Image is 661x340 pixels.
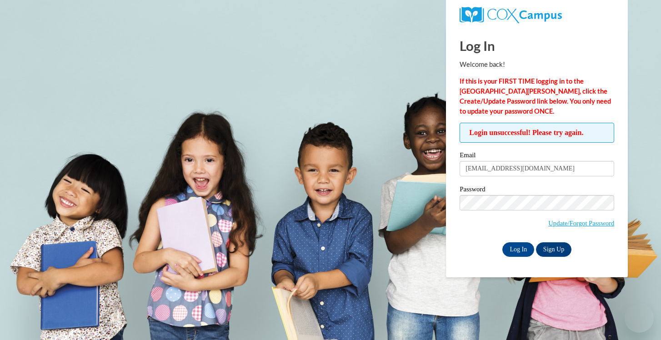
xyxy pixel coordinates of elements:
[502,242,534,257] input: Log In
[460,77,611,115] strong: If this is your FIRST TIME logging in to the [GEOGRAPHIC_DATA][PERSON_NAME], click the Create/Upd...
[460,7,614,23] a: COX Campus
[536,242,571,257] a: Sign Up
[460,152,614,161] label: Email
[460,60,614,70] p: Welcome back!
[460,7,561,23] img: COX Campus
[460,186,614,195] label: Password
[625,304,654,333] iframe: Button to launch messaging window
[460,123,614,143] span: Login unsuccessful! Please try again.
[548,220,614,227] a: Update/Forgot Password
[460,36,614,55] h1: Log In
